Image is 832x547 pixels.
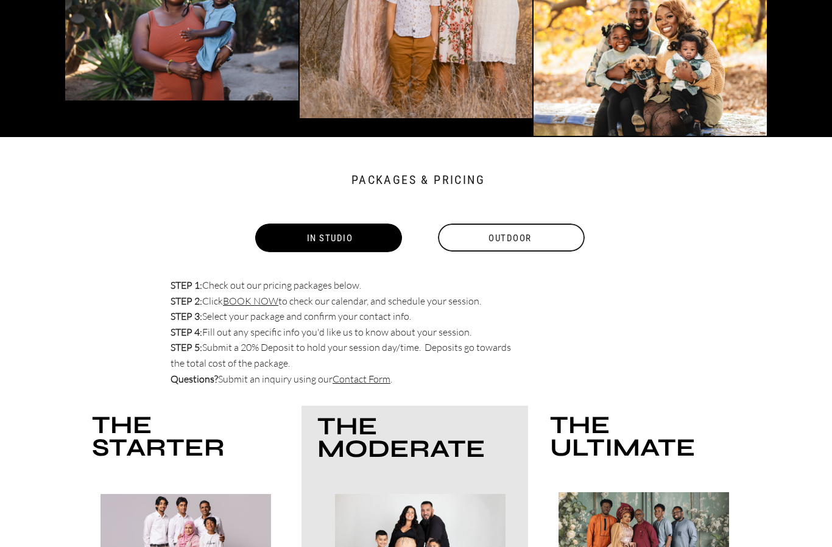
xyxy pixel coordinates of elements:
p: Check out our pricing packages below. Click to check our calendar, and schedule your session. Sel... [171,278,520,395]
a: Instudio [253,231,402,245]
a: In Studio [255,224,404,252]
a: BOOK NOW [223,295,278,308]
b: STEP 4: [171,326,202,339]
a: Contact Form [333,373,390,386]
h3: The Moderate [317,416,510,484]
b: STEP 3: [171,311,202,323]
b: STEP 1: [171,280,202,292]
b: STEP 5: [171,342,202,354]
b: STEP 2: [171,295,202,308]
a: Outdoor [435,225,585,253]
b: Questions? [171,373,218,386]
h3: The Starter [92,415,285,483]
h2: Packages & Pricing [272,173,565,197]
h3: The ultimate [550,415,752,484]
